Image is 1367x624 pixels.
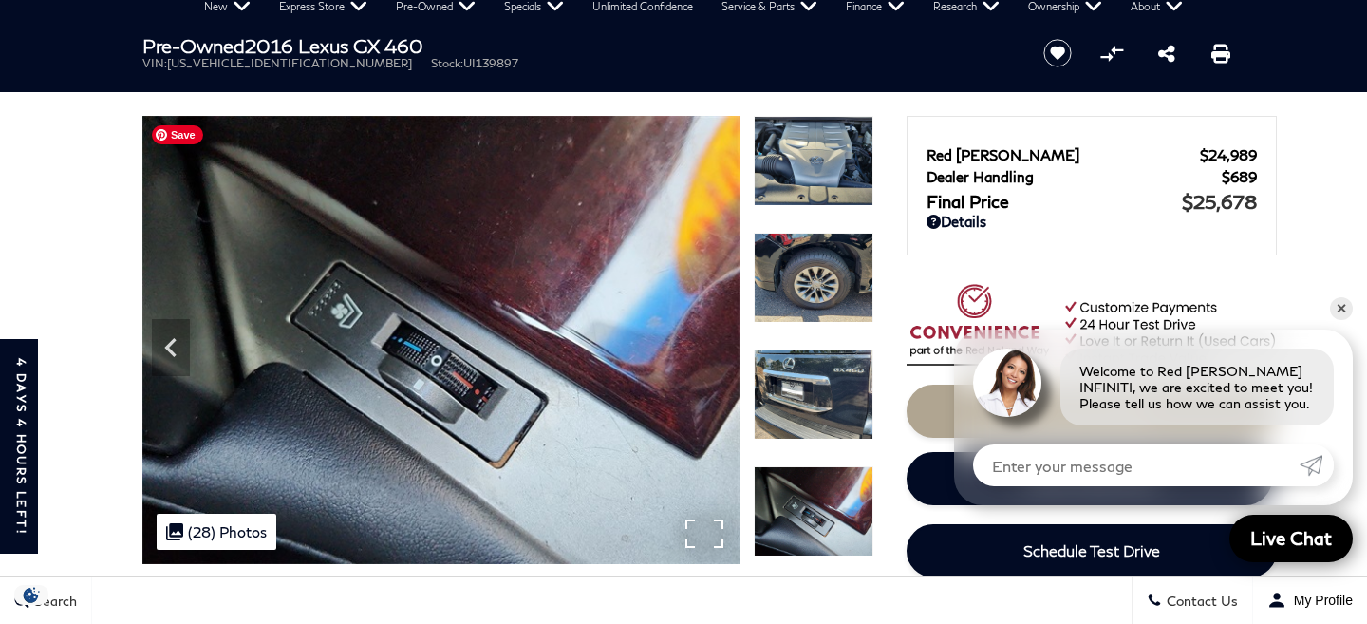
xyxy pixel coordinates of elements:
img: Used 2016 Black Onyx Lexus 460 image 27 [754,350,873,440]
h1: 2016 Lexus GX 460 [142,35,1011,56]
span: VIN: [142,56,167,70]
span: Search [29,593,77,609]
span: Save [152,125,203,144]
img: Used 2016 Black Onyx Lexus 460 image 26 [754,233,873,323]
span: My Profile [1286,593,1353,608]
button: Save vehicle [1037,38,1078,68]
span: Schedule Test Drive [1023,541,1160,559]
span: Stock: [431,56,463,70]
input: Enter your message [973,444,1300,486]
button: Open user profile menu [1253,577,1367,624]
span: Live Chat [1241,526,1341,550]
a: Share this Pre-Owned 2016 Lexus GX 460 [1158,42,1175,65]
img: Agent profile photo [973,349,1041,417]
a: Instant Trade Value [907,452,1272,505]
img: Used 2016 Black Onyx Lexus 460 image 28 [754,466,873,557]
a: Live Chat [1229,515,1353,562]
span: Contact Us [1162,593,1238,609]
a: Red [PERSON_NAME] $24,989 [927,146,1257,163]
span: Dealer Handling [927,168,1222,185]
img: Opt-Out Icon [9,585,53,605]
span: [US_VEHICLE_IDENTIFICATION_NUMBER] [167,56,412,70]
img: Used 2016 Black Onyx Lexus 460 image 25 [754,116,873,206]
span: Final Price [927,191,1182,212]
span: $24,989 [1200,146,1257,163]
span: UI139897 [463,56,518,70]
div: Welcome to Red [PERSON_NAME] INFINITI, we are excited to meet you! Please tell us how we can assi... [1060,349,1334,425]
a: Start Your Deal [907,385,1277,438]
span: $689 [1222,168,1257,185]
span: Red [PERSON_NAME] [927,146,1200,163]
a: Schedule Test Drive [907,524,1277,577]
div: (28) Photos [157,514,276,550]
span: $25,678 [1182,190,1257,213]
a: Final Price $25,678 [927,190,1257,213]
button: Compare Vehicle [1097,39,1126,67]
a: Details [927,213,1257,230]
a: Submit [1300,444,1334,486]
section: Click to Open Cookie Consent Modal [9,585,53,605]
img: Used 2016 Black Onyx Lexus 460 image 28 [142,116,740,564]
a: Dealer Handling $689 [927,168,1257,185]
a: Print this Pre-Owned 2016 Lexus GX 460 [1211,42,1230,65]
div: Previous [152,319,190,376]
strong: Pre-Owned [142,34,245,57]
